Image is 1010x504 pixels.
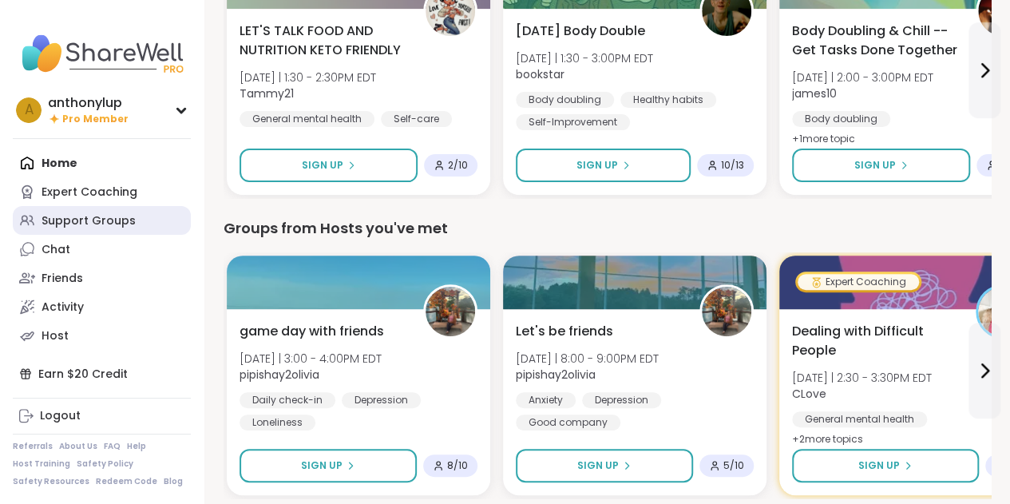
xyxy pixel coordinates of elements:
div: Support Groups [42,213,136,229]
div: Earn $20 Credit [13,359,191,388]
span: Dealing with Difficult People [792,322,958,360]
div: Depression [342,392,421,408]
span: [DATE] | 1:30 - 2:30PM EDT [240,69,376,85]
span: Sign Up [577,458,619,473]
div: Self-Improvement [516,114,630,130]
div: Depression [582,392,661,408]
span: Pro Member [62,113,129,126]
div: Groups from Hosts you've met [224,217,991,240]
a: Activity [13,292,191,321]
a: Logout [13,402,191,431]
button: Sign Up [240,149,418,182]
span: [DATE] | 1:30 - 3:00PM EDT [516,50,653,66]
span: [DATE] | 3:00 - 4:00PM EDT [240,351,382,367]
span: 5 / 10 [723,459,744,472]
b: CLove [792,386,826,402]
a: Friends [13,264,191,292]
span: 2 / 10 [448,159,468,172]
button: Sign Up [516,449,693,482]
a: About Us [59,441,97,452]
div: Expert Coaching [42,185,137,200]
img: ShareWell Nav Logo [13,26,191,81]
span: [DATE] Body Double [516,22,645,41]
div: Friends [42,271,83,287]
div: Body doubling [516,92,614,108]
a: FAQ [104,441,121,452]
b: pipishay2olivia [516,367,596,383]
div: Activity [42,300,84,315]
span: [DATE] | 2:00 - 3:00PM EDT [792,69,933,85]
a: Referrals [13,441,53,452]
div: Logout [40,408,81,424]
img: pipishay2olivia [426,287,475,336]
span: 10 / 13 [721,159,744,172]
span: Let's be friends [516,322,613,341]
span: LET'S TALK FOOD AND NUTRITION KETO FRIENDLY [240,22,406,60]
b: pipishay2olivia [240,367,319,383]
a: Expert Coaching [13,177,191,206]
a: Host Training [13,458,70,470]
button: Sign Up [516,149,691,182]
span: Sign Up [576,158,618,173]
span: 8 / 10 [447,459,468,472]
span: Sign Up [854,158,896,173]
span: [DATE] | 2:30 - 3:30PM EDT [792,370,932,386]
div: Host [42,328,69,344]
span: Body Doubling & Chill -- Get Tasks Done Together [792,22,958,60]
div: Loneliness [240,415,315,431]
a: Chat [13,235,191,264]
span: Sign Up [301,458,343,473]
div: Expert Coaching [798,274,919,290]
span: [DATE] | 8:00 - 9:00PM EDT [516,351,659,367]
button: Sign Up [792,149,970,182]
div: anthonylup [48,94,129,112]
a: Support Groups [13,206,191,235]
span: Sign Up [302,158,343,173]
div: General mental health [792,411,927,427]
button: Sign Up [792,449,979,482]
button: Sign Up [240,449,417,482]
div: Anxiety [516,392,576,408]
b: bookstar [516,66,564,82]
img: pipishay2olivia [702,287,751,336]
div: General mental health [240,111,374,127]
a: Host [13,321,191,350]
div: Self-care [381,111,452,127]
span: a [25,100,34,121]
div: Good company [516,415,620,431]
b: james10 [792,85,837,101]
div: Chat [42,242,70,258]
span: Sign Up [858,458,900,473]
div: Healthy habits [620,92,716,108]
a: Safety Resources [13,476,89,487]
a: Safety Policy [77,458,133,470]
a: Help [127,441,146,452]
div: Daily check-in [240,392,335,408]
a: Redeem Code [96,476,157,487]
b: Tammy21 [240,85,294,101]
div: Body doubling [792,111,890,127]
span: game day with friends [240,322,384,341]
a: Blog [164,476,183,487]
